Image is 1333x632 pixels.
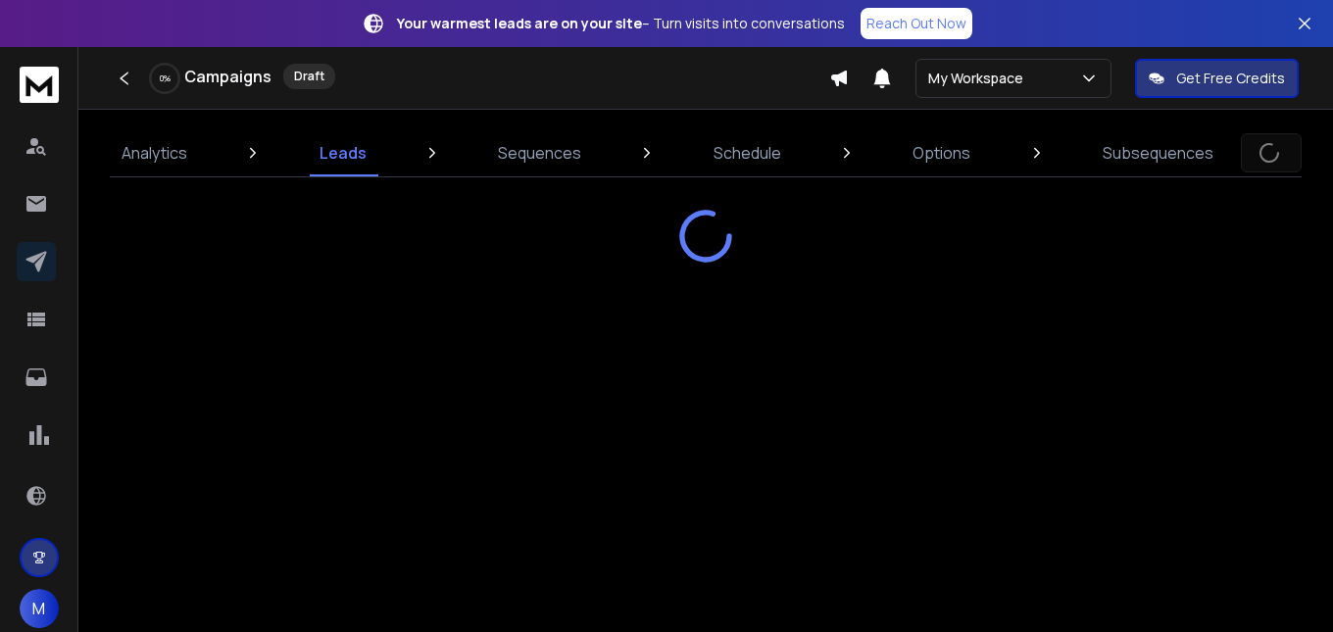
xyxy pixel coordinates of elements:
[160,73,171,84] p: 0 %
[122,141,187,165] p: Analytics
[928,69,1031,88] p: My Workspace
[283,64,335,89] div: Draft
[320,141,367,165] p: Leads
[913,141,970,165] p: Options
[486,129,593,176] a: Sequences
[1103,141,1213,165] p: Subsequences
[714,141,781,165] p: Schedule
[397,14,642,32] strong: Your warmest leads are on your site
[20,589,59,628] button: M
[702,129,793,176] a: Schedule
[110,129,199,176] a: Analytics
[498,141,581,165] p: Sequences
[308,129,378,176] a: Leads
[1135,59,1299,98] button: Get Free Credits
[397,14,845,33] p: – Turn visits into conversations
[861,8,972,39] a: Reach Out Now
[1176,69,1285,88] p: Get Free Credits
[20,67,59,103] img: logo
[866,14,966,33] p: Reach Out Now
[184,65,272,88] h1: Campaigns
[901,129,982,176] a: Options
[1091,129,1225,176] a: Subsequences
